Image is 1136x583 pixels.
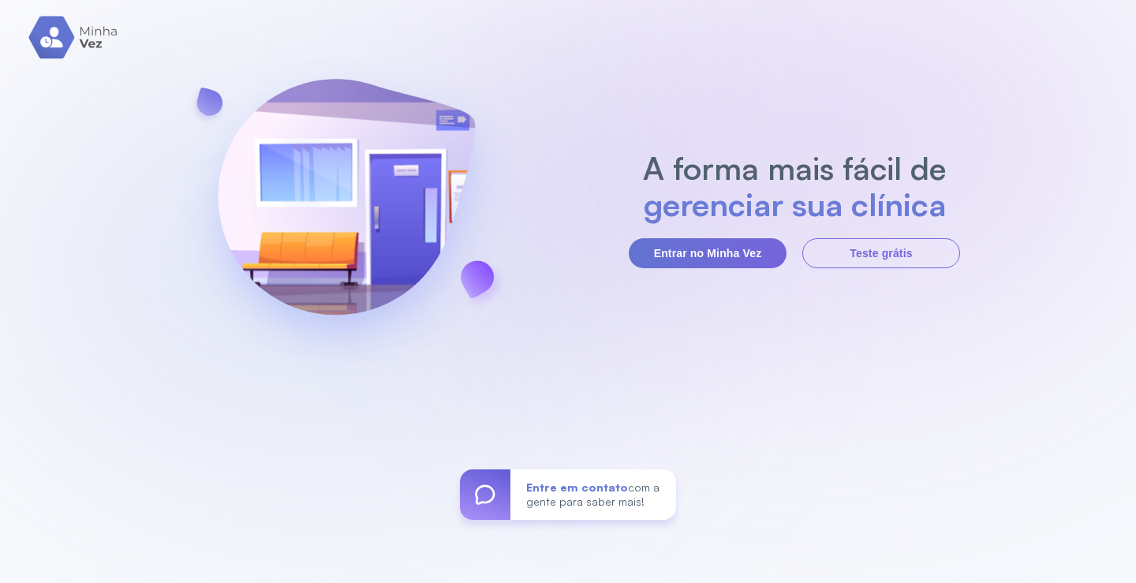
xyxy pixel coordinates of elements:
[629,238,787,268] button: Entrar no Minha Vez
[635,186,955,222] h2: gerenciar sua clínica
[510,469,676,520] div: com a gente para saber mais!
[802,238,960,268] button: Teste grátis
[635,150,955,186] h2: A forma mais fácil de
[526,480,628,494] span: Entre em contato
[176,37,517,380] img: banner-login.svg
[460,469,676,520] a: Entre em contatocom a gente para saber mais!
[28,16,119,59] img: logo.svg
